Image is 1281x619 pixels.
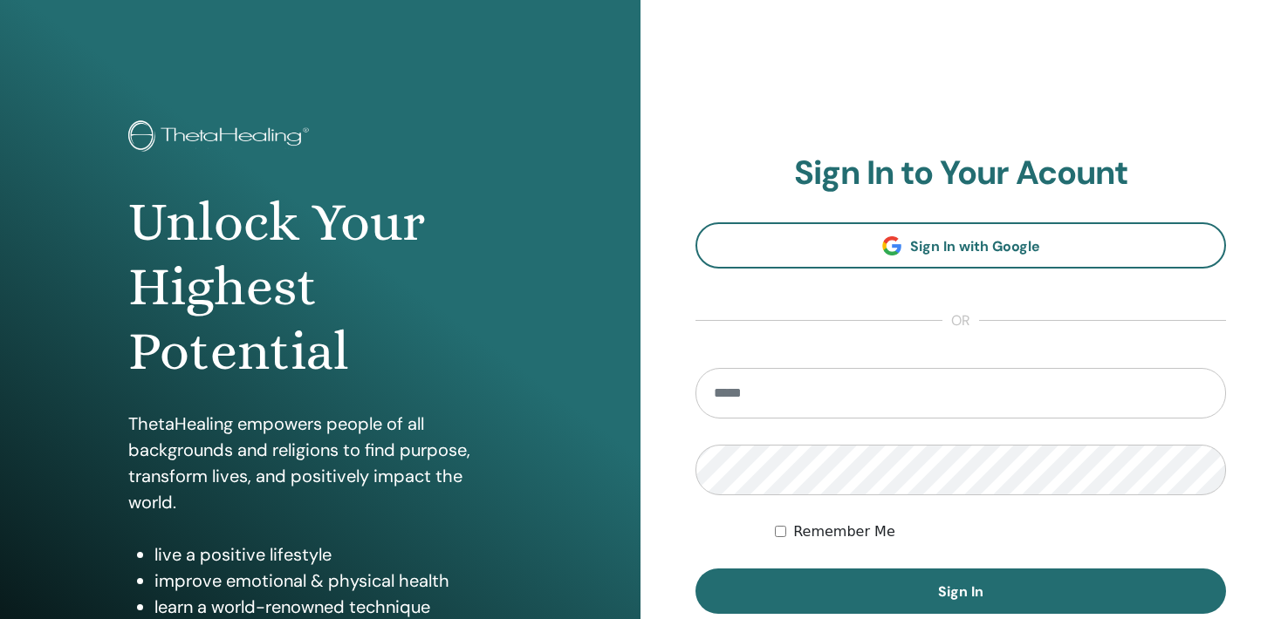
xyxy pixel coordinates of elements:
[128,190,511,384] h1: Unlock Your Highest Potential
[793,521,895,542] label: Remember Me
[695,568,1226,614] button: Sign In
[695,222,1226,269] a: Sign In with Google
[942,310,979,331] span: or
[938,582,983,601] span: Sign In
[128,411,511,515] p: ThetaHealing empowers people of all backgrounds and religions to find purpose, transform lives, a...
[154,568,511,594] li: improve emotional & physical health
[775,521,1226,542] div: Keep me authenticated indefinitely or until I manually logout
[154,541,511,568] li: live a positive lifestyle
[695,153,1226,194] h2: Sign In to Your Acount
[910,237,1040,255] span: Sign In with Google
